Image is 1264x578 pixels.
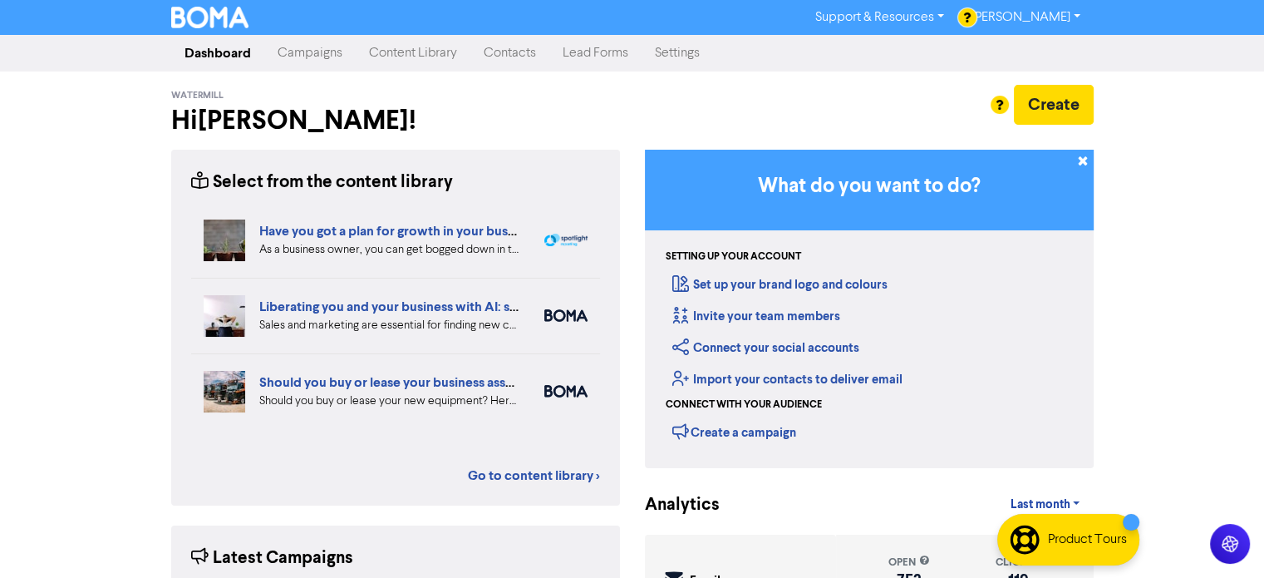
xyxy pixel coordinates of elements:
[888,555,930,571] div: open
[672,419,796,444] div: Create a campaign
[802,4,957,31] a: Support & Resources
[470,37,549,70] a: Contacts
[549,37,642,70] a: Lead Forms
[259,374,529,391] a: Should you buy or lease your business assets?
[672,277,888,293] a: Set up your brand logo and colours
[645,492,699,518] div: Analytics
[957,4,1093,31] a: [PERSON_NAME]
[191,170,453,195] div: Select from the content library
[171,37,264,70] a: Dashboard
[672,340,859,356] a: Connect your social accounts
[1014,85,1094,125] button: Create
[670,175,1069,199] h3: What do you want to do?
[1010,497,1070,512] span: Last month
[356,37,470,70] a: Content Library
[666,249,801,264] div: Setting up your account
[996,488,1093,521] a: Last month
[642,37,713,70] a: Settings
[544,234,588,247] img: spotlight
[995,555,1040,571] div: click
[645,150,1094,468] div: Getting Started in BOMA
[171,105,620,136] h2: Hi [PERSON_NAME] !
[259,393,519,410] div: Should you buy or lease your new equipment? Here are some pros and cons of each. We also can revi...
[171,7,249,28] img: BOMA Logo
[1181,498,1264,578] iframe: Chat Widget
[259,317,519,334] div: Sales and marketing are essential for finding new customers but eat into your business time. We e...
[544,385,588,398] img: boma_accounting
[191,546,353,571] div: Latest Campaigns
[259,299,620,315] a: Liberating you and your business with AI: sales and marketing
[259,223,543,240] a: Have you got a plan for growth in your business?
[264,37,356,70] a: Campaigns
[672,309,840,324] a: Invite your team members
[672,372,903,388] a: Import your contacts to deliver email
[666,398,822,413] div: Connect with your audience
[259,241,519,259] div: As a business owner, you can get bogged down in the demands of day-to-day business. We can help b...
[171,90,224,101] span: Watermill
[544,309,588,322] img: boma
[468,466,600,486] a: Go to content library >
